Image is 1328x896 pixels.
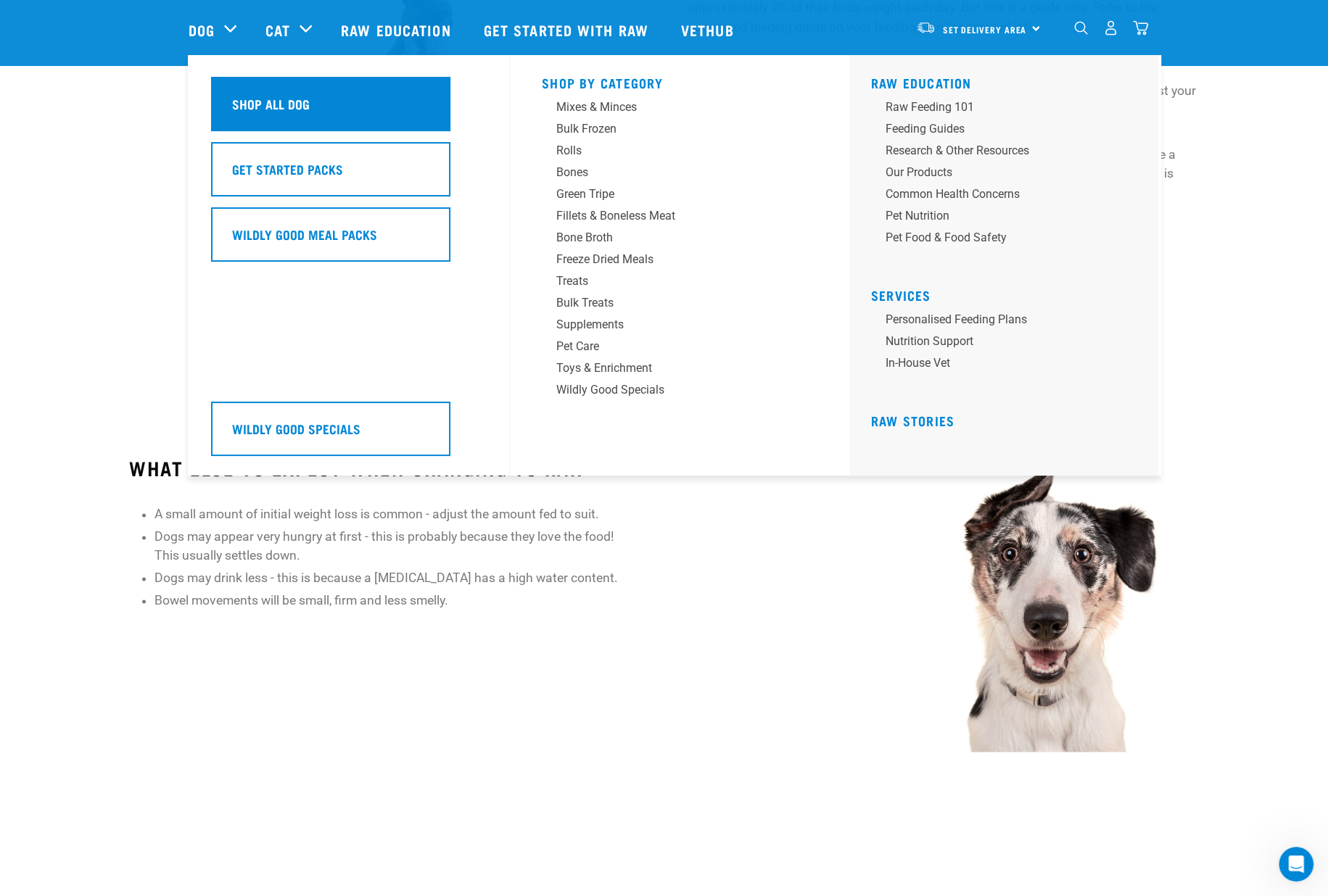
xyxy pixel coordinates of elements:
[871,120,1147,142] a: Feeding Guides
[871,229,1147,251] a: Pet Food & Food Safety
[542,186,817,207] a: Green Tripe
[886,229,1112,246] div: Pet Food & Food Safety
[542,164,817,186] a: Bones
[556,251,783,268] div: Freeze Dried Meals
[556,360,783,377] div: Toys & Enrichment
[211,142,487,207] a: Get Started Packs
[556,142,783,159] div: Rolls
[871,333,1147,354] a: Nutrition Support
[886,207,1112,225] div: Pet Nutrition
[871,417,954,424] a: Raw Stories
[542,251,817,273] a: Freeze Dried Meals
[211,77,487,142] a: Shop All Dog
[556,120,783,138] div: Bulk Frozen
[542,99,817,120] a: Mixes & Minces
[542,338,817,360] a: Pet Care
[943,27,1027,32] span: Set Delivery Area
[154,527,640,565] li: Dogs may appear very hungry at first - this is probably because they love the food! This usually ...
[556,316,783,333] div: Supplements
[154,568,640,587] li: Dogs may drink less - this is because a [MEDICAL_DATA] has a high water content.
[1279,847,1313,882] iframe: Intercom live chat
[542,294,817,316] a: Bulk Treats
[189,19,215,41] a: Dog
[542,381,817,403] a: Wildly Good Specials
[265,19,290,41] a: Cat
[232,94,310,113] h5: Shop All Dog
[154,505,640,523] li: A small amount of initial weight loss is common - adjust the amount fed to suit.
[687,445,1199,752] img: Collie.jpg
[556,164,783,181] div: Bones
[154,591,640,610] li: Bowel movements will be small, firm and less smelly.
[886,120,1112,138] div: Feeding Guides
[232,419,360,438] h5: Wildly Good Specials
[326,1,469,59] a: Raw Education
[1074,21,1088,35] img: home-icon-1@2x.png
[871,79,972,86] a: Raw Education
[542,273,817,294] a: Treats
[469,1,667,59] a: Get started with Raw
[886,99,1112,116] div: Raw Feeding 101
[886,142,1112,159] div: Research & Other Resources
[129,457,641,479] h3: WHAT ELSE TO EXPECT WHEN CHANGING TO RAW
[542,229,817,251] a: Bone Broth
[542,75,817,87] h5: Shop By Category
[542,316,817,338] a: Supplements
[886,186,1112,203] div: Common Health Concerns
[556,273,783,290] div: Treats
[556,207,783,225] div: Fillets & Boneless Meat
[211,207,487,273] a: Wildly Good Meal Packs
[542,360,817,381] a: Toys & Enrichment
[556,186,783,203] div: Green Tripe
[871,207,1147,229] a: Pet Nutrition
[871,354,1147,376] a: In-house vet
[232,225,377,244] h5: Wildly Good Meal Packs
[542,120,817,142] a: Bulk Frozen
[1133,20,1148,36] img: home-icon@2x.png
[871,99,1147,120] a: Raw Feeding 101
[871,142,1147,164] a: Research & Other Resources
[556,229,783,246] div: Bone Broth
[916,21,936,34] img: van-moving.png
[542,207,817,229] a: Fillets & Boneless Meat
[556,294,783,312] div: Bulk Treats
[886,164,1112,181] div: Our Products
[1103,20,1118,36] img: user.png
[871,186,1147,207] a: Common Health Concerns
[871,288,1147,299] h5: Services
[556,381,783,399] div: Wildly Good Specials
[556,338,783,355] div: Pet Care
[667,1,752,59] a: Vethub
[211,402,487,467] a: Wildly Good Specials
[871,164,1147,186] a: Our Products
[542,142,817,164] a: Rolls
[871,311,1147,333] a: Personalised Feeding Plans
[232,159,343,178] h5: Get Started Packs
[556,99,783,116] div: Mixes & Minces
